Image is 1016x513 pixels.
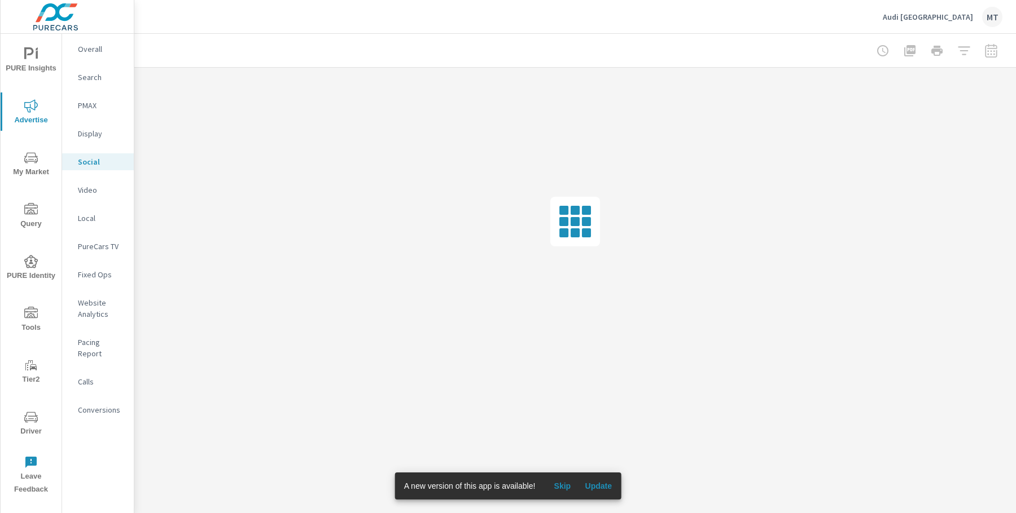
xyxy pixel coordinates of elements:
span: Skip [549,481,576,491]
p: Conversions [78,404,125,415]
p: Website Analytics [78,297,125,320]
div: Overall [62,41,134,58]
span: Tier2 [4,359,58,386]
span: Tools [4,307,58,334]
div: Search [62,69,134,86]
p: Fixed Ops [78,269,125,280]
span: PURE Identity [4,255,58,282]
span: Update [585,481,612,491]
span: Query [4,203,58,231]
div: Conversions [62,401,134,418]
p: Video [78,184,125,196]
div: Display [62,125,134,142]
div: Website Analytics [62,294,134,322]
div: Fixed Ops [62,266,134,283]
div: Video [62,182,134,198]
span: Leave Feedback [4,455,58,496]
p: Social [78,156,125,167]
div: PMAX [62,97,134,114]
span: Advertise [4,99,58,127]
p: Local [78,213,125,224]
div: Social [62,153,134,170]
div: MT [982,7,1002,27]
div: nav menu [1,34,62,501]
p: Search [78,72,125,83]
p: Pacing Report [78,337,125,359]
div: Calls [62,373,134,390]
button: Update [580,477,616,495]
div: Pacing Report [62,334,134,362]
span: A new version of this app is available! [404,481,536,490]
button: Skip [544,477,580,495]
span: Driver [4,410,58,438]
p: Display [78,128,125,139]
span: My Market [4,151,58,179]
p: PureCars TV [78,241,125,252]
p: Audi [GEOGRAPHIC_DATA] [883,12,973,22]
p: Overall [78,43,125,55]
div: PureCars TV [62,238,134,255]
span: PURE Insights [4,47,58,75]
p: PMAX [78,100,125,111]
p: Calls [78,376,125,387]
div: Local [62,210,134,227]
